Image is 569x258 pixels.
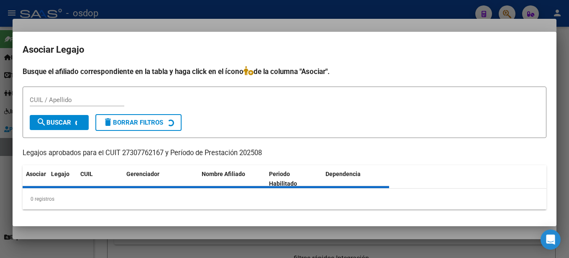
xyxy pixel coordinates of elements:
datatable-header-cell: Asociar [23,165,48,193]
span: Borrar Filtros [103,119,163,126]
mat-icon: delete [103,117,113,127]
span: Buscar [36,119,71,126]
span: Asociar [26,171,46,177]
datatable-header-cell: Dependencia [322,165,390,193]
datatable-header-cell: Periodo Habilitado [266,165,322,193]
h4: Busque el afiliado correspondiente en la tabla y haga click en el ícono de la columna "Asociar". [23,66,546,77]
span: Gerenciador [126,171,159,177]
div: Open Intercom Messenger [541,230,561,250]
datatable-header-cell: CUIL [77,165,123,193]
span: CUIL [80,171,93,177]
span: Legajo [51,171,69,177]
button: Borrar Filtros [95,114,182,131]
mat-icon: search [36,117,46,127]
button: Buscar [30,115,89,130]
span: Dependencia [326,171,361,177]
datatable-header-cell: Legajo [48,165,77,193]
h2: Asociar Legajo [23,42,546,58]
span: Periodo Habilitado [269,171,297,187]
div: 0 registros [23,189,546,209]
datatable-header-cell: Gerenciador [123,165,198,193]
p: Legajos aprobados para el CUIT 27307762167 y Período de Prestación 202508 [23,148,546,158]
span: Nombre Afiliado [202,171,245,177]
datatable-header-cell: Nombre Afiliado [198,165,266,193]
